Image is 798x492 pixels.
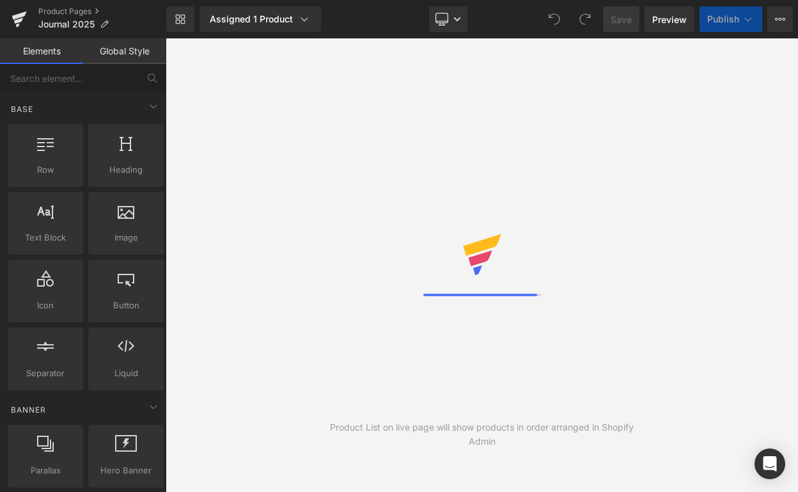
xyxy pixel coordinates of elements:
[83,38,166,64] a: Global Style
[700,6,762,32] button: Publish
[92,367,160,380] span: Liquid
[755,448,785,479] div: Open Intercom Messenger
[707,14,739,24] span: Publish
[324,420,640,448] div: Product List on live page will show products in order arranged in Shopify Admin
[542,6,567,32] button: Undo
[12,163,79,177] span: Row
[652,13,687,26] span: Preview
[92,231,160,244] span: Image
[10,103,35,115] span: Base
[166,6,194,32] a: New Library
[92,299,160,312] span: Button
[38,19,95,29] span: Journal 2025
[38,6,166,17] a: Product Pages
[10,404,47,416] span: Banner
[767,6,793,32] button: More
[12,464,79,477] span: Parallax
[92,464,160,477] span: Hero Banner
[572,6,598,32] button: Redo
[92,163,160,177] span: Heading
[12,231,79,244] span: Text Block
[12,299,79,312] span: Icon
[645,6,694,32] a: Preview
[611,13,632,26] span: Save
[12,367,79,380] span: Separator
[210,13,311,26] div: Assigned 1 Product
